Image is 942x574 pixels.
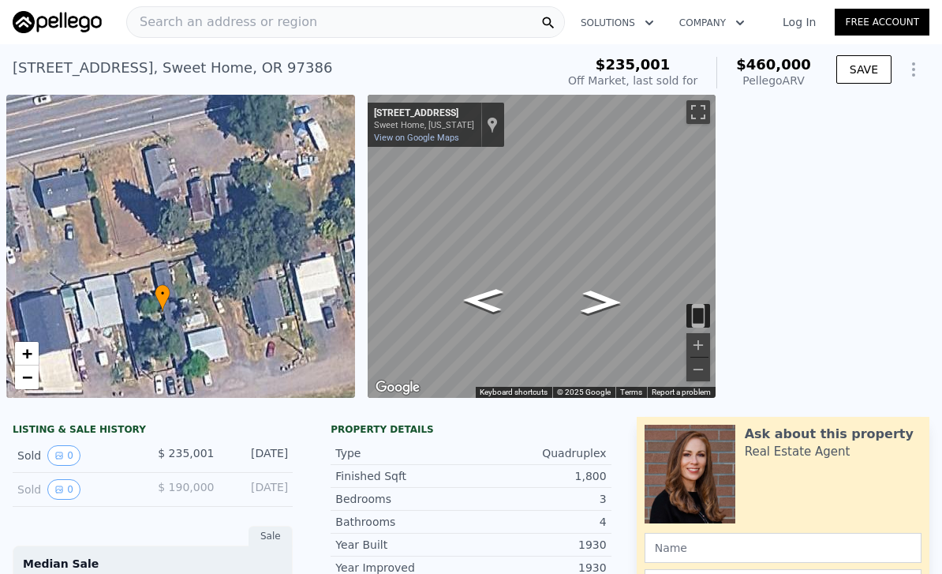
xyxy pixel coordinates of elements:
button: Show Options [898,54,929,85]
span: $ 235,001 [158,447,214,460]
div: Median Sale [23,556,282,572]
span: • [155,287,170,301]
path: Go East, Larch St [563,284,638,320]
div: Pellego ARV [736,73,811,88]
div: Map [368,95,716,398]
img: Google [372,377,424,398]
a: Terms [620,388,642,396]
span: + [22,343,32,363]
button: Solutions [568,9,667,37]
span: © 2025 Google [557,388,611,396]
span: Search an address or region [127,13,317,32]
div: [STREET_ADDRESS] , Sweet Home , OR 97386 [13,57,332,79]
div: Sold [17,445,140,466]
span: $235,001 [596,56,671,73]
div: Ask about this property [745,425,914,444]
a: Zoom out [15,366,39,389]
path: Go West, Larch St [445,283,520,318]
input: Name [645,533,921,563]
div: Bathrooms [335,514,471,530]
img: Pellego [13,11,102,33]
div: [DATE] [226,479,288,500]
a: Zoom in [15,342,39,366]
a: Report a problem [652,388,711,396]
div: 4 [471,514,607,530]
div: Off Market, last sold for [568,73,697,88]
button: Zoom out [686,358,710,381]
a: Open this area in Google Maps (opens a new window) [372,377,424,398]
div: Real Estate Agent [745,444,850,460]
a: Free Account [835,9,929,36]
span: $460,000 [736,56,811,73]
button: Zoom in [686,333,710,357]
button: SAVE [836,55,892,84]
button: Toggle fullscreen view [686,100,710,124]
div: • [155,284,170,312]
div: Street View [368,95,716,398]
a: Show location on map [487,116,498,133]
div: 1930 [471,537,607,553]
div: Property details [331,423,611,436]
button: View historical data [47,479,80,500]
div: Sold [17,479,140,500]
button: Keyboard shortcuts [480,387,548,398]
div: Finished Sqft [335,468,471,484]
button: Company [667,9,757,37]
div: 1,800 [471,468,607,484]
div: LISTING & SALE HISTORY [13,423,293,439]
span: $ 190,000 [158,481,214,493]
div: Quadruplex [471,445,607,461]
div: 3 [471,491,607,507]
div: Sweet Home, [US_STATE] [374,120,474,130]
span: − [22,367,32,387]
a: Log In [764,14,835,30]
div: Bedrooms [335,491,471,507]
button: Toggle motion tracking [686,304,710,328]
a: View on Google Maps [374,133,459,143]
div: [STREET_ADDRESS] [374,107,474,120]
div: Type [335,445,471,461]
button: View historical data [47,445,80,466]
div: [DATE] [226,445,288,466]
div: Sale [249,526,293,546]
div: Year Built [335,537,471,553]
